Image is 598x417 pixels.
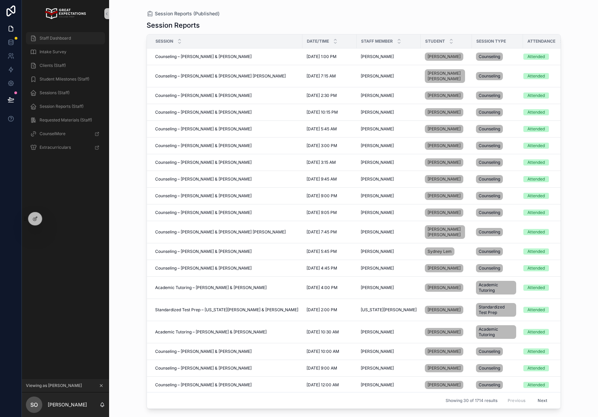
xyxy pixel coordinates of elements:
[479,382,500,388] span: Counseling
[527,329,545,335] div: Attended
[361,93,394,98] span: [PERSON_NAME]
[361,365,417,371] a: [PERSON_NAME]
[155,265,298,271] a: Counseling – [PERSON_NAME] & [PERSON_NAME]
[307,329,353,335] a: [DATE] 10:30 AM
[527,210,545,216] div: Attended
[523,329,575,335] a: Attended
[523,109,575,115] a: Attended
[479,210,500,215] span: Counseling
[155,307,298,313] a: Standardized Test Prep – [US_STATE][PERSON_NAME] & [PERSON_NAME]
[155,93,298,98] a: Counseling – [PERSON_NAME] & [PERSON_NAME]
[425,247,454,256] a: Sydney Lem
[30,401,38,409] span: SO
[425,107,468,118] a: [PERSON_NAME]
[307,176,337,182] span: [DATE] 9:45 AM
[40,104,84,109] span: Session Reports (Staff)
[425,379,468,390] a: [PERSON_NAME]
[361,265,417,271] a: [PERSON_NAME]
[48,401,87,408] p: [PERSON_NAME]
[155,365,298,371] a: Counseling – [PERSON_NAME] & [PERSON_NAME]
[155,329,267,335] span: Academic Tutoring – [PERSON_NAME] & [PERSON_NAME]
[527,54,545,60] div: Attended
[428,349,461,354] span: [PERSON_NAME]
[523,143,575,149] a: Attended
[479,54,500,59] span: Counseling
[476,51,519,62] a: Counseling
[361,249,417,254] a: [PERSON_NAME]
[307,382,339,388] span: [DATE] 12:00 AM
[361,193,394,199] span: [PERSON_NAME]
[523,285,575,291] a: Attended
[40,145,71,150] span: Extracurriculars
[428,143,461,148] span: [PERSON_NAME]
[527,229,545,235] div: Attended
[425,284,463,292] a: [PERSON_NAME]
[155,160,252,165] span: Counseling – [PERSON_NAME] & [PERSON_NAME]
[307,126,337,132] span: [DATE] 5:45 AM
[527,265,545,271] div: Attended
[425,225,465,239] a: [PERSON_NAME] [PERSON_NAME]
[479,365,500,371] span: Counseling
[527,193,545,199] div: Attended
[527,365,545,371] div: Attended
[523,382,575,388] a: Attended
[527,348,545,355] div: Attended
[155,126,252,132] span: Counseling – [PERSON_NAME] & [PERSON_NAME]
[361,349,394,354] span: [PERSON_NAME]
[307,143,337,148] span: [DATE] 3:00 PM
[155,143,298,148] a: Counseling – [PERSON_NAME] & [PERSON_NAME]
[361,307,417,313] a: [US_STATE][PERSON_NAME]
[425,68,468,84] a: [PERSON_NAME] [PERSON_NAME]
[476,324,519,340] a: Academic Tutoring
[428,329,461,335] span: [PERSON_NAME]
[307,229,337,235] span: [DATE] 7:45 PM
[361,365,394,371] span: [PERSON_NAME]
[155,176,298,182] a: Counseling – [PERSON_NAME] & [PERSON_NAME]
[361,176,394,182] span: [PERSON_NAME]
[425,263,468,274] a: [PERSON_NAME]
[155,73,286,79] span: Counseling – [PERSON_NAME] & [PERSON_NAME] [PERSON_NAME]
[425,304,468,315] a: [PERSON_NAME]
[361,210,394,215] span: [PERSON_NAME]
[476,71,519,82] a: Counseling
[40,35,71,41] span: Staff Dashboard
[155,349,298,354] a: Counseling – [PERSON_NAME] & [PERSON_NAME]
[307,307,337,313] span: [DATE] 2:00 PM
[527,382,545,388] div: Attended
[307,210,337,215] span: [DATE] 9:05 PM
[155,110,252,115] span: Counseling – [PERSON_NAME] & [PERSON_NAME]
[361,73,394,79] span: [PERSON_NAME]
[307,73,353,79] a: [DATE] 7:15 AM
[40,49,66,55] span: Intake Survey
[425,246,468,257] a: Sydney Lem
[476,207,519,218] a: Counseling
[307,210,353,215] a: [DATE] 9:05 PM
[533,395,552,406] button: Next
[155,285,298,290] a: Academic Tutoring – [PERSON_NAME] & [PERSON_NAME]
[155,382,252,388] span: Counseling – [PERSON_NAME] & [PERSON_NAME]
[476,263,519,274] a: Counseling
[527,143,545,149] div: Attended
[155,249,252,254] span: Counseling – [PERSON_NAME] & [PERSON_NAME]
[479,73,500,79] span: Counseling
[26,87,105,99] a: Sessions (Staff)
[361,349,417,354] a: [PERSON_NAME]
[476,174,519,185] a: Counseling
[527,126,545,132] div: Attended
[425,39,445,44] span: Student
[523,365,575,371] a: Attended
[425,91,463,100] a: [PERSON_NAME]
[307,193,353,199] a: [DATE] 9:00 PM
[425,363,468,374] a: [PERSON_NAME]
[476,39,506,44] span: Session Type
[307,285,338,290] span: [DATE] 4:00 PM
[361,110,417,115] a: [PERSON_NAME]
[155,193,298,199] a: Counseling – [PERSON_NAME] & [PERSON_NAME]
[425,207,468,218] a: [PERSON_NAME]
[479,282,513,293] span: Academic Tutoring
[476,246,519,257] a: Counseling
[425,346,468,357] a: [PERSON_NAME]
[428,110,461,115] span: [PERSON_NAME]
[361,265,394,271] span: [PERSON_NAME]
